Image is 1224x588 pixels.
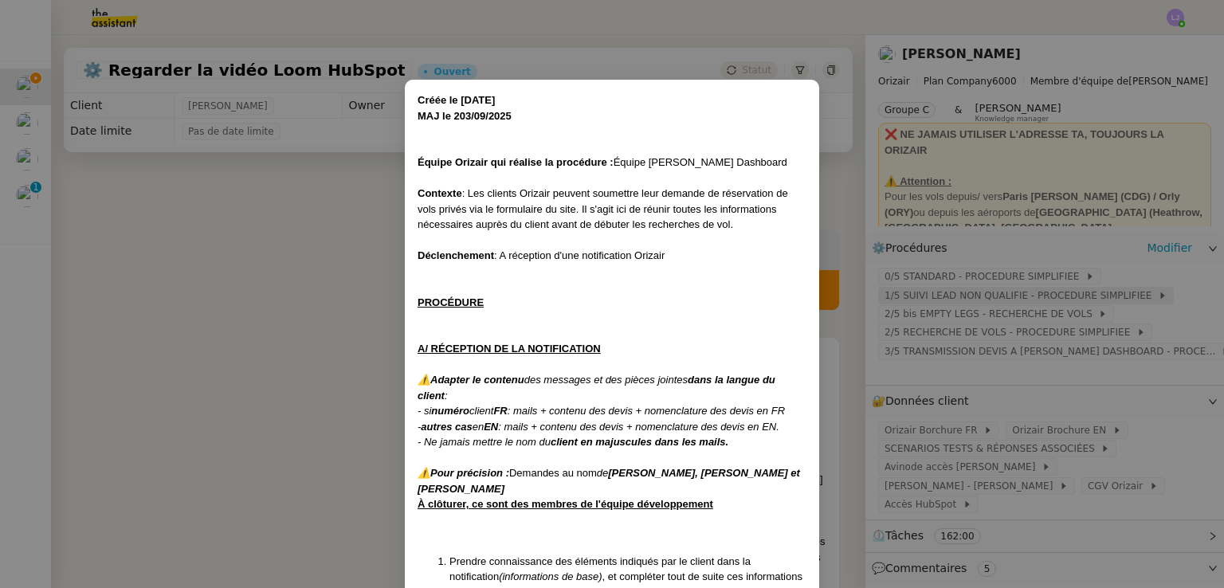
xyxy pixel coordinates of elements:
[418,187,462,199] strong: Contexte
[418,374,775,402] em: dans la langue du client
[597,467,608,479] em: de
[445,390,448,402] em: :
[430,467,509,479] em: Pour précision :
[508,405,785,417] em: : mails + contenu des devis + nomenclature des devis en FR
[551,436,728,448] em: client en majuscules dans les mails.
[418,405,431,417] em: - si
[418,467,430,479] em: ⚠️
[418,110,485,122] strong: MAJ le 203/09
[421,421,472,433] em: autres cas
[418,421,421,433] em: -
[473,421,484,433] em: en
[418,436,551,448] em: - Ne jamais mettre le nom du
[418,94,495,106] strong: Créée le [DATE]
[469,405,493,417] em: client
[418,374,430,386] em: ⚠️
[418,249,494,261] strong: Déclenchement
[614,156,787,168] span: Équipe [PERSON_NAME] Dashboard
[418,187,788,230] span: : Les clients Orizair peuvent soumettre leur demande de réservation de vols privés via le formula...
[418,467,800,495] em: [PERSON_NAME], [PERSON_NAME] et [PERSON_NAME]
[418,156,614,168] strong: Équipe Orizair qui réalise la procédure :
[430,374,524,386] em: Adapter le contenu
[524,374,688,386] em: des messages et des pièces jointes
[485,110,512,122] strong: /2025
[493,405,507,417] em: FR
[484,421,498,433] em: EN
[418,465,806,496] div: Demandes au nom
[499,570,602,582] em: (informations de base)
[498,421,779,433] em: : mails + contenu des devis + nomenclature des devis en EN.
[418,498,713,510] u: À clôturer, ce sont des membres de l'équipe développement
[418,296,484,308] u: PROCÉDURE
[494,249,665,261] span: : A réception d'une notification Orizair
[418,343,601,355] u: A/ RÉCEPTION DE LA NOTIFICATION
[431,405,469,417] em: numéro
